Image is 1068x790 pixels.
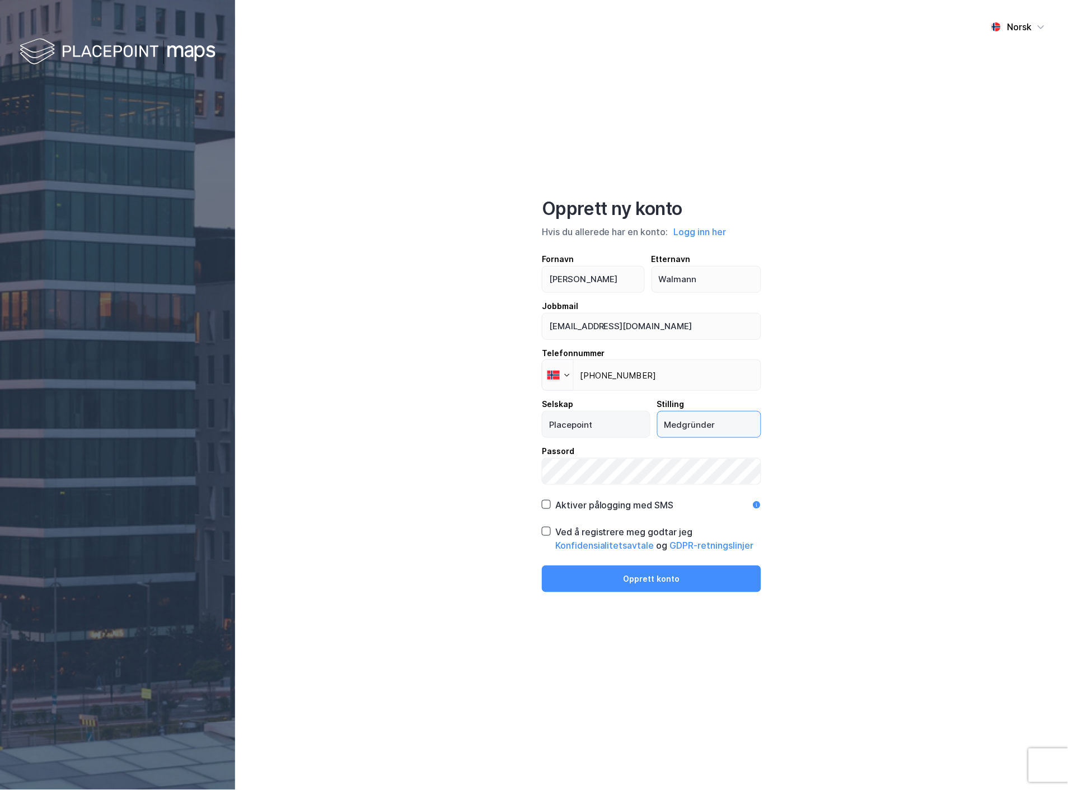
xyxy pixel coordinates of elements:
[542,398,650,411] div: Selskap
[20,36,216,69] img: logo-white.f07954bde2210d2a523dddb988cd2aa7.svg
[542,445,761,458] div: Passord
[555,498,674,512] div: Aktiver pålogging med SMS
[657,398,762,411] div: Stilling
[542,300,761,313] div: Jobbmail
[671,225,730,239] button: Logg inn her
[542,198,761,220] div: Opprett ny konto
[542,359,761,391] input: Telefonnummer
[542,360,573,390] div: Norway: + 47
[542,253,645,266] div: Fornavn
[1012,736,1068,790] iframe: Chat Widget
[1008,20,1032,34] div: Norsk
[652,253,762,266] div: Etternavn
[542,565,761,592] button: Opprett konto
[542,225,761,239] div: Hvis du allerede har en konto:
[542,347,761,360] div: Telefonnummer
[555,525,761,552] div: Ved å registrere meg godtar jeg og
